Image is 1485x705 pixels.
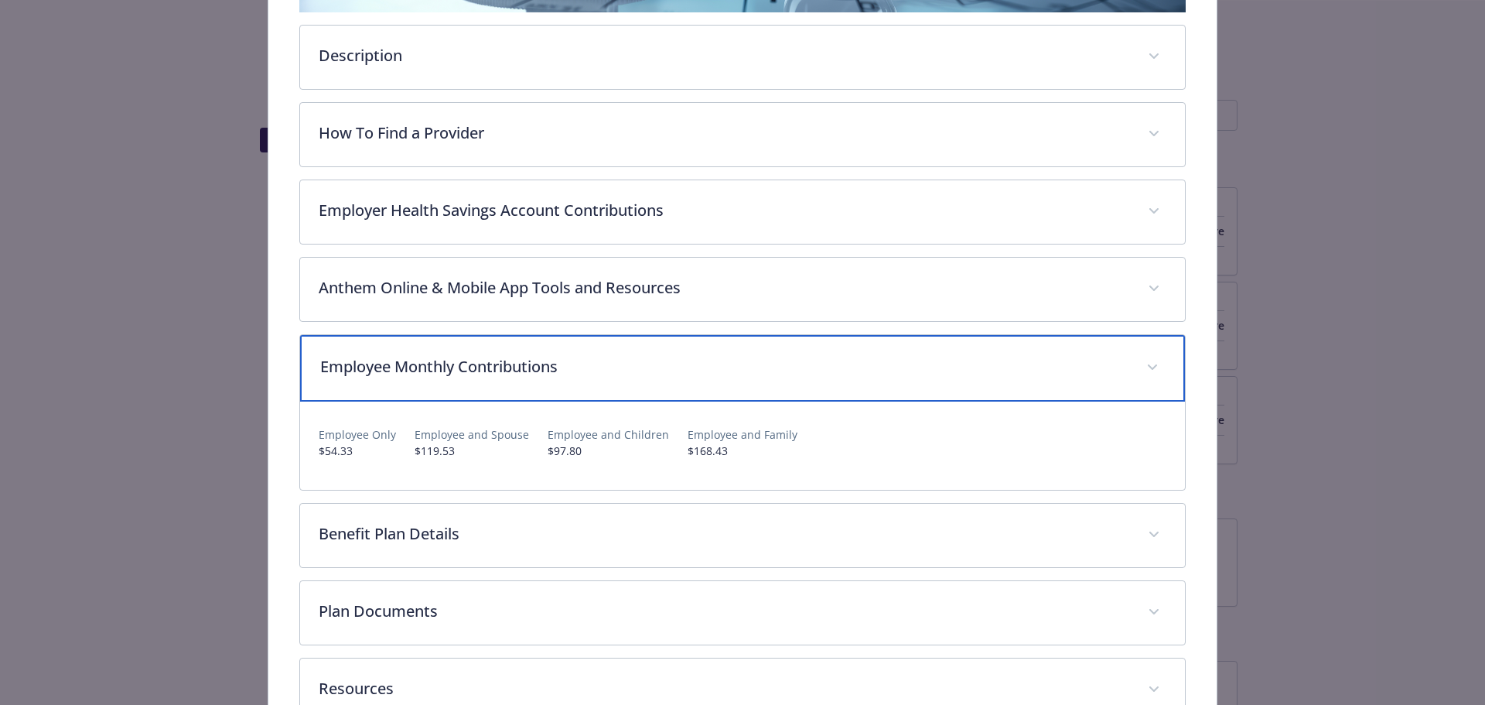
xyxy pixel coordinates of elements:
[415,443,529,459] p: $119.53
[300,180,1186,244] div: Employer Health Savings Account Contributions
[319,600,1130,623] p: Plan Documents
[319,199,1130,222] p: Employer Health Savings Account Contributions
[300,103,1186,166] div: How To Find a Provider
[300,26,1186,89] div: Description
[319,677,1130,700] p: Resources
[415,426,529,443] p: Employee and Spouse
[319,276,1130,299] p: Anthem Online & Mobile App Tools and Resources
[300,335,1186,402] div: Employee Monthly Contributions
[319,426,396,443] p: Employee Only
[300,258,1186,321] div: Anthem Online & Mobile App Tools and Resources
[300,504,1186,567] div: Benefit Plan Details
[548,443,669,459] p: $97.80
[319,522,1130,546] p: Benefit Plan Details
[300,581,1186,645] div: Plan Documents
[548,426,669,443] p: Employee and Children
[319,121,1130,145] p: How To Find a Provider
[320,355,1128,378] p: Employee Monthly Contributions
[688,443,797,459] p: $168.43
[300,402,1186,490] div: Employee Monthly Contributions
[319,443,396,459] p: $54.33
[688,426,797,443] p: Employee and Family
[319,44,1130,67] p: Description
